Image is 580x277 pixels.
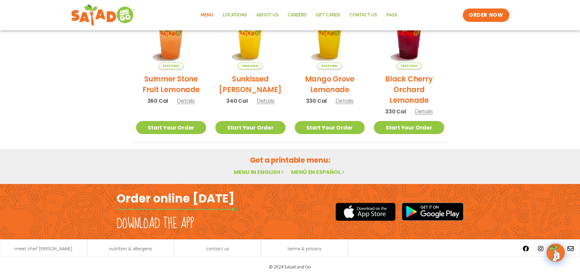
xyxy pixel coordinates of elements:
[336,97,353,105] span: Details
[463,9,509,22] a: ORDER NOW
[283,8,311,22] a: Careers
[295,121,365,134] a: Start Your Order
[109,247,152,251] a: nutrition & allergens
[311,8,345,22] a: GIFT CARDS
[252,8,283,22] a: About Us
[234,168,285,176] a: Menu in English
[159,63,183,69] span: Seasonal
[206,247,229,251] a: contact us
[317,63,342,69] span: Seasonal
[287,247,322,251] a: terms & privacy
[397,63,421,69] span: Seasonal
[117,215,194,232] h2: Download the app
[226,97,248,105] span: 340 Cal
[547,244,564,261] img: wpChatIcon
[382,8,402,22] a: FAQs
[136,74,206,95] h2: Summer Stone Fruit Lemonade
[469,12,503,19] span: ORDER NOW
[15,247,72,251] a: meet chef [PERSON_NAME]
[291,168,346,176] a: Menú en español
[147,97,168,105] span: 360 Cal
[238,63,263,69] span: Seasonal
[402,203,464,221] img: google_play
[120,263,461,271] p: © 2024 Salad and Go
[132,155,449,165] h2: Get a printable menu:
[218,8,252,22] a: Locations
[306,97,327,105] span: 330 Cal
[177,97,195,105] span: Details
[117,208,238,211] img: fork
[385,107,406,116] span: 330 Cal
[196,8,218,22] a: Menu
[374,121,444,134] a: Start Your Order
[415,108,433,115] span: Details
[336,202,395,222] img: appstore
[215,74,286,95] h2: Sunkissed [PERSON_NAME]
[117,191,234,206] h2: Order online [DATE]
[196,8,402,22] nav: Menu
[71,3,135,27] img: new-SAG-logo-768×292
[345,8,382,22] a: Contact Us
[374,74,444,106] h2: Black Cherry Orchard Lemonade
[257,97,275,105] span: Details
[295,74,365,95] h2: Mango Grove Lemonade
[136,121,206,134] a: Start Your Order
[215,121,286,134] a: Start Your Order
